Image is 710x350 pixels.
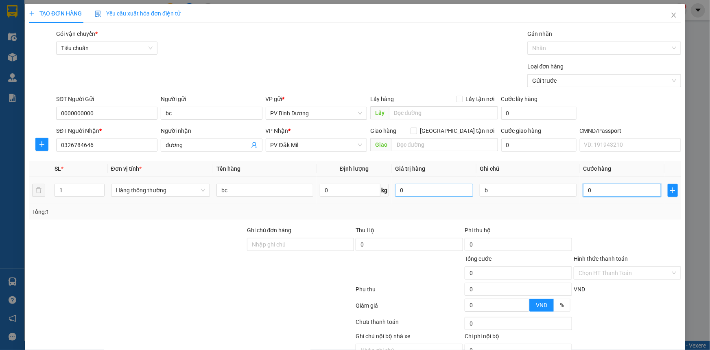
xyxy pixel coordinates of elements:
input: Dọc đường [389,106,498,119]
span: Giá trị hàng [395,165,425,172]
span: kg [380,184,389,197]
span: Giao hàng [370,128,396,134]
div: Người nhận [161,126,262,135]
span: VND [536,302,547,308]
span: % [560,302,564,308]
div: Giảm giá [355,301,464,315]
span: Cước hàng [583,165,611,172]
span: PV Bình Dương [271,107,362,119]
span: plus [36,141,48,147]
th: Ghi chú [476,161,580,177]
span: Gói vận chuyển [56,31,98,37]
span: Thu Hộ [356,227,374,233]
label: Cước lấy hàng [501,96,538,102]
input: Cước lấy hàng [501,107,577,120]
button: delete [32,184,45,197]
div: Người gửi [161,95,262,103]
label: Gán nhãn [527,31,552,37]
input: Ghi chú đơn hàng [247,238,354,251]
span: close [671,12,677,18]
span: plus [668,187,677,194]
div: Chi phí nội bộ [465,332,572,344]
span: [GEOGRAPHIC_DATA] tận nơi [417,126,498,135]
span: Lấy hàng [370,96,394,102]
span: TẠO ĐƠN HÀNG [29,10,82,17]
input: Ghi Chú [480,184,577,197]
div: Phí thu hộ [465,226,572,238]
span: VND [574,286,585,293]
div: Ghi chú nội bộ nhà xe [356,332,463,344]
img: icon [95,11,101,17]
div: CMND/Passport [580,126,681,135]
button: plus [35,138,48,151]
div: SĐT Người Nhận [56,126,157,135]
label: Cước giao hàng [501,128,542,134]
span: Tổng cước [465,255,492,262]
div: Chưa thanh toán [355,317,464,332]
span: PV Đắk Mil [271,139,362,151]
span: Tiêu chuẩn [61,42,153,54]
span: Lấy [370,106,389,119]
span: Định lượng [340,165,369,172]
span: Hàng thông thường [116,184,205,196]
input: VD: Bàn, Ghế [216,184,313,197]
span: Đơn vị tính [111,165,142,172]
div: VP gửi [266,95,367,103]
span: user-add [251,142,258,148]
label: Ghi chú đơn hàng [247,227,292,233]
div: Phụ thu [355,285,464,299]
span: Giao [370,138,392,151]
div: Tổng: 1 [32,207,274,216]
button: Close [662,4,685,27]
input: Cước giao hàng [501,139,577,152]
input: Dọc đường [392,138,498,151]
span: Yêu cầu xuất hóa đơn điện tử [95,10,181,17]
span: Lấy tận nơi [463,95,498,103]
span: Tên hàng [216,165,240,172]
span: Gửi trước [532,75,676,87]
button: plus [668,184,678,197]
span: VP Nhận [266,128,288,134]
label: Loại đơn hàng [527,63,564,70]
div: SĐT Người Gửi [56,95,157,103]
input: 0 [395,184,473,197]
span: plus [29,11,35,16]
span: SL [55,165,61,172]
label: Hình thức thanh toán [574,255,628,262]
